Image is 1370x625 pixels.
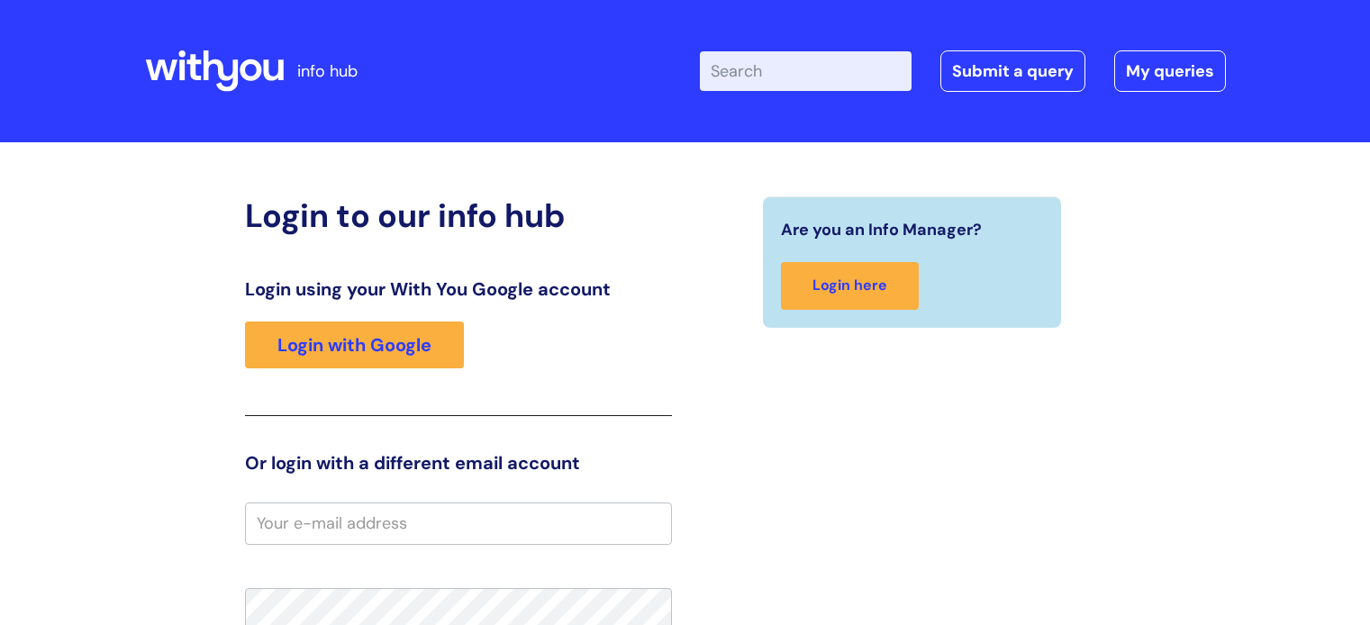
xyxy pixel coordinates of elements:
[245,196,672,235] h2: Login to our info hub
[700,51,912,91] input: Search
[245,503,672,544] input: Your e-mail address
[297,57,358,86] p: info hub
[1114,50,1226,92] a: My queries
[245,322,464,368] a: Login with Google
[940,50,1085,92] a: Submit a query
[781,215,982,244] span: Are you an Info Manager?
[245,452,672,474] h3: Or login with a different email account
[781,262,919,310] a: Login here
[245,278,672,300] h3: Login using your With You Google account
